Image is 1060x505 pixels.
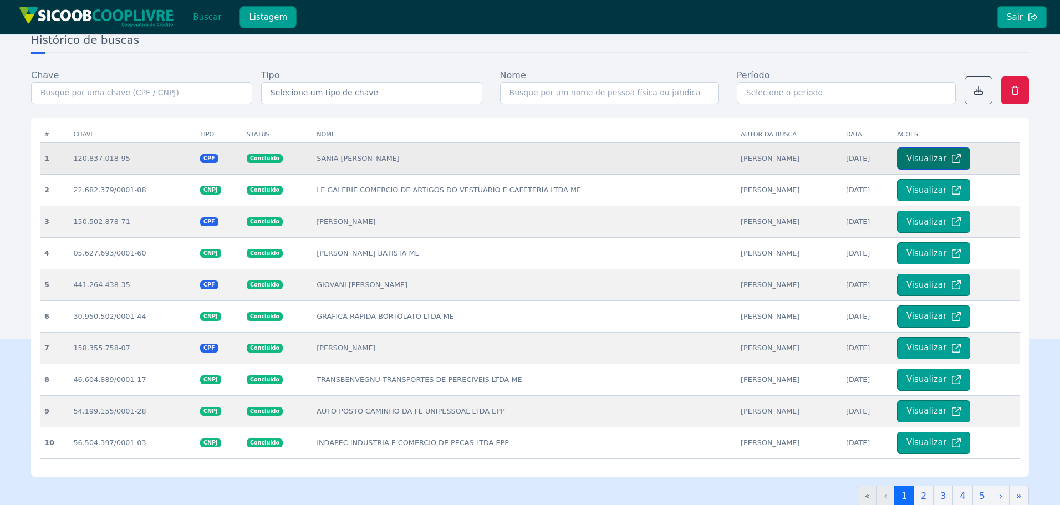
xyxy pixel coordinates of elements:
[736,364,842,395] td: [PERSON_NAME]
[897,179,970,201] button: Visualizar
[247,186,283,195] span: Concluido
[247,407,283,416] span: Concluido
[897,432,970,454] button: Visualizar
[31,82,252,104] input: Busque por uma chave (CPF / CNPJ)
[69,427,195,458] td: 56.504.397/0001-03
[842,395,893,427] td: [DATE]
[19,7,174,27] img: img/sicoob_cooplivre.png
[261,69,280,82] label: Tipo
[69,364,195,395] td: 46.604.889/0001-17
[200,344,218,353] span: CPF
[200,312,221,321] span: CNPJ
[312,142,736,174] td: SANIA [PERSON_NAME]
[247,217,283,226] span: Concluido
[842,427,893,458] td: [DATE]
[897,400,970,422] button: Visualizar
[897,305,970,328] button: Visualizar
[40,142,69,174] th: 1
[312,300,736,332] td: GRAFICA RAPIDA BORTOLATO LTDA ME
[200,438,221,447] span: CNPJ
[69,300,195,332] td: 30.950.502/0001-44
[40,300,69,332] th: 6
[247,280,283,289] span: Concluido
[312,427,736,458] td: INDAPEC INDUSTRIA E COMERCIO DE PECAS LTDA EPP
[69,395,195,427] td: 54.199.155/0001-28
[736,269,842,300] td: [PERSON_NAME]
[842,126,893,143] th: Data
[500,82,719,104] input: Busque por um nome de pessoa física ou jurídica
[40,206,69,237] th: 3
[736,300,842,332] td: [PERSON_NAME]
[897,369,970,391] button: Visualizar
[40,174,69,206] th: 2
[897,337,970,359] button: Visualizar
[312,174,736,206] td: LE GALERIE COMERCIO DE ARTIGOS DO VESTUARIO E CAFETERIA LTDA ME
[736,237,842,269] td: [PERSON_NAME]
[247,154,283,163] span: Concluido
[312,237,736,269] td: [PERSON_NAME] BATISTA ME
[897,274,970,296] button: Visualizar
[842,332,893,364] td: [DATE]
[893,126,1020,143] th: Ações
[842,206,893,237] td: [DATE]
[312,126,736,143] th: Nome
[736,206,842,237] td: [PERSON_NAME]
[247,344,283,353] span: Concluido
[69,206,195,237] td: 150.502.878-71
[196,126,242,143] th: Tipo
[200,375,221,384] span: CNPJ
[842,300,893,332] td: [DATE]
[40,269,69,300] th: 5
[842,174,893,206] td: [DATE]
[500,69,526,82] label: Nome
[736,126,842,143] th: Autor da busca
[842,269,893,300] td: [DATE]
[842,364,893,395] td: [DATE]
[31,32,1029,53] h3: Histórico de buscas
[69,269,195,300] td: 441.264.438-35
[737,82,956,104] input: Selecione o período
[200,280,218,289] span: CPF
[897,147,970,170] button: Visualizar
[184,6,231,28] button: Buscar
[736,395,842,427] td: [PERSON_NAME]
[40,364,69,395] th: 8
[842,142,893,174] td: [DATE]
[40,395,69,427] th: 9
[69,332,195,364] td: 158.355.758-07
[69,126,195,143] th: Chave
[40,332,69,364] th: 7
[312,206,736,237] td: [PERSON_NAME]
[247,375,283,384] span: Concluido
[200,249,221,258] span: CNPJ
[69,174,195,206] td: 22.682.379/0001-08
[40,237,69,269] th: 4
[737,69,770,82] label: Período
[40,126,69,143] th: #
[247,249,283,258] span: Concluido
[69,142,195,174] td: 120.837.018-95
[200,407,221,416] span: CNPJ
[200,217,218,226] span: CPF
[897,242,970,264] button: Visualizar
[997,6,1047,28] button: Sair
[842,237,893,269] td: [DATE]
[247,312,283,321] span: Concluido
[897,211,970,233] button: Visualizar
[239,6,297,28] button: Listagem
[312,332,736,364] td: [PERSON_NAME]
[736,332,842,364] td: [PERSON_NAME]
[736,427,842,458] td: [PERSON_NAME]
[736,142,842,174] td: [PERSON_NAME]
[247,438,283,447] span: Concluido
[200,186,221,195] span: CNPJ
[69,237,195,269] td: 05.627.693/0001-60
[736,174,842,206] td: [PERSON_NAME]
[312,269,736,300] td: GIOVANI [PERSON_NAME]
[242,126,312,143] th: Status
[312,364,736,395] td: TRANSBENVEGNU TRANSPORTES DE PERECIVEIS LTDA ME
[200,154,218,163] span: CPF
[31,69,59,82] label: Chave
[312,395,736,427] td: AUTO POSTO CAMINHO DA FE UNIPESSOAL LTDA EPP
[40,427,69,458] th: 10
